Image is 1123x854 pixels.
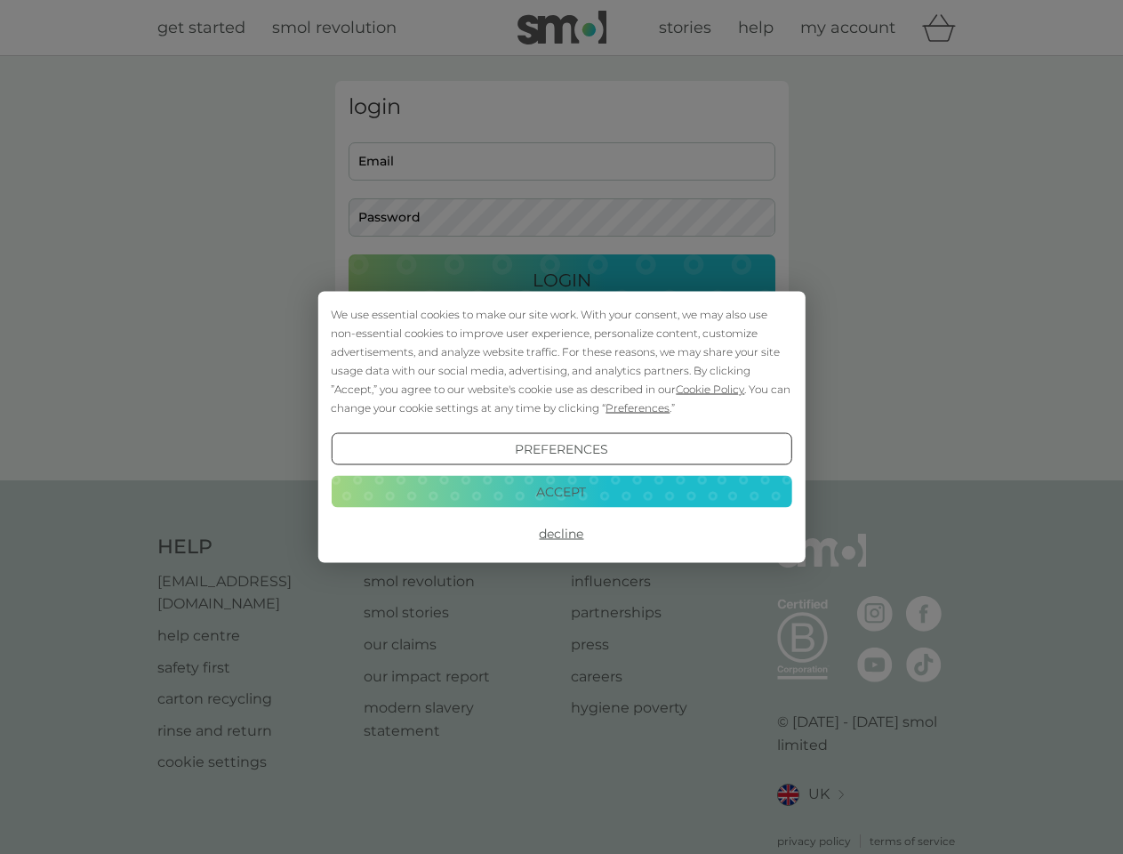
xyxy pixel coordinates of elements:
[317,292,805,563] div: Cookie Consent Prompt
[331,518,791,550] button: Decline
[606,401,670,415] span: Preferences
[676,383,744,396] span: Cookie Policy
[331,433,791,465] button: Preferences
[331,475,791,507] button: Accept
[331,305,791,417] div: We use essential cookies to make our site work. With your consent, we may also use non-essential ...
